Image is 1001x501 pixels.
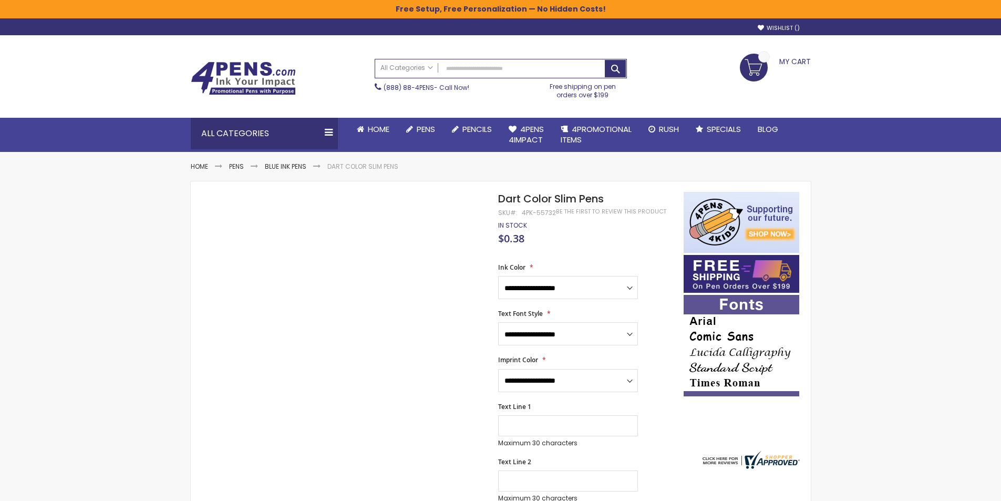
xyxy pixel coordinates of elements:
[348,118,398,141] a: Home
[556,208,666,216] a: Be the first to review this product
[707,124,741,135] span: Specials
[700,462,800,471] a: 4pens.com certificate URL
[498,263,525,272] span: Ink Color
[749,118,787,141] a: Blog
[758,124,778,135] span: Blog
[191,62,296,95] img: 4Pens Custom Pens and Promotional Products
[191,118,338,149] div: All Categories
[380,64,433,72] span: All Categories
[375,59,438,77] a: All Categories
[522,209,556,217] div: 4pk-55732
[498,439,638,447] p: Maximum 30 characters
[684,255,799,293] img: Free shipping on orders over $199
[498,402,531,411] span: Text Line 1
[443,118,500,141] a: Pencils
[684,192,799,253] img: 4pens 4 kids
[398,118,443,141] a: Pens
[498,191,604,206] span: Dart Color Slim Pens
[229,162,244,171] a: Pens
[191,162,208,171] a: Home
[498,457,531,466] span: Text Line 2
[498,231,524,246] span: $0.38
[552,118,640,152] a: 4PROMOTIONALITEMS
[498,221,527,230] div: Availability
[687,118,749,141] a: Specials
[700,451,800,469] img: 4pens.com widget logo
[384,83,434,92] a: (888) 88-4PENS
[659,124,679,135] span: Rush
[265,162,306,171] a: Blue ink Pens
[500,118,552,152] a: 4Pens4impact
[368,124,389,135] span: Home
[462,124,492,135] span: Pencils
[640,118,687,141] a: Rush
[417,124,435,135] span: Pens
[539,78,627,99] div: Free shipping on pen orders over $199
[498,309,543,318] span: Text Font Style
[498,221,527,230] span: In stock
[684,295,799,396] img: font-personalization-examples
[498,355,538,364] span: Imprint Color
[509,124,544,145] span: 4Pens 4impact
[384,83,469,92] span: - Call Now!
[498,208,518,217] strong: SKU
[561,124,632,145] span: 4PROMOTIONAL ITEMS
[327,162,398,171] li: Dart Color Slim Pens
[758,24,800,32] a: Wishlist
